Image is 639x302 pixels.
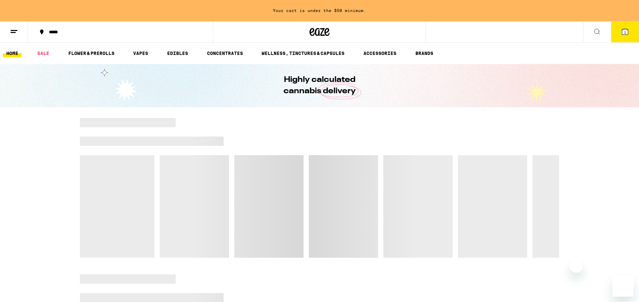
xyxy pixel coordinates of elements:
a: WELLNESS, TINCTURES & CAPSULES [258,49,348,57]
a: CONCENTRATES [204,49,246,57]
iframe: Button to launch messaging window [612,275,634,297]
button: 1 [611,22,639,42]
a: FLOWER & PREROLLS [65,49,118,57]
span: 1 [624,30,626,34]
h1: Highly calculated cannabis delivery [265,74,374,97]
a: ACCESSORIES [360,49,400,57]
a: EDIBLES [164,49,191,57]
a: SALE [34,49,53,57]
a: VAPES [130,49,151,57]
a: HOME [3,49,22,57]
a: BRANDS [412,49,437,57]
iframe: Close message [569,259,583,273]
